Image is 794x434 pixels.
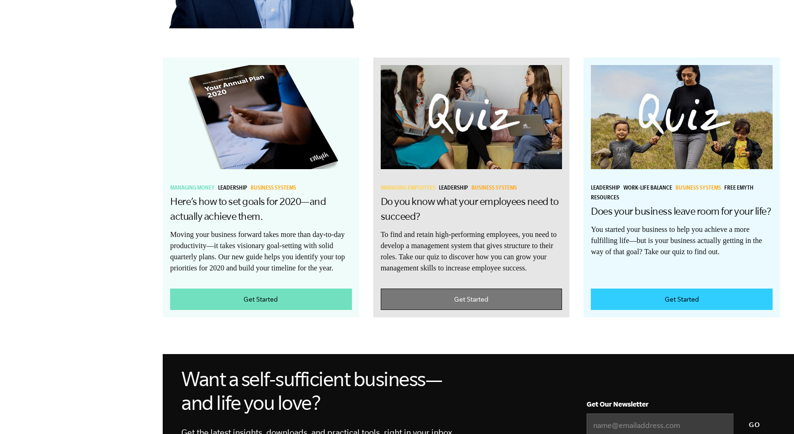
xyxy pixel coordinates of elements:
span: Leadership [218,185,247,192]
img: tab_keywords_by_traffic_grey.svg [93,54,100,61]
a: Get Started [591,289,773,310]
img: room-for-life-quiz [591,57,773,178]
span: Get Our Newsletter [587,400,648,408]
a: Leadership [439,185,471,192]
a: Business Systems [675,185,724,192]
h2: Want a self-sufficient business—and life you love? [181,367,573,414]
div: Keywords by Traffic [103,55,157,61]
a: Get Started [170,289,352,310]
iframe: Chat Widget [748,389,794,434]
p: Moving your business forward takes more than day-to-day productivity—it takes visionary goal-sett... [170,229,352,274]
img: management-quiz [381,57,562,178]
span: Business Systems [675,185,721,192]
span: Leadership [591,185,620,192]
span: Business Systems [471,185,517,192]
span: Managing Employees [381,185,436,192]
span: Business Systems [251,185,296,192]
a: Leadership [218,185,251,192]
img: guide-annual-plan-2020-content-hub-feature [170,56,352,177]
span: Managing Money [170,185,215,192]
a: Managing Money [170,185,218,192]
a: Business Systems [251,185,299,192]
p: To find and retain high-performing employees, you need to develop a management system that gives ... [381,229,562,274]
a: Managing Employees [381,185,439,192]
img: tab_domain_overview_orange.svg [25,54,33,61]
a: Here’s how to set goals for 2020—and actually achieve them. [170,196,326,222]
div: Domain: [DOMAIN_NAME] [24,24,102,32]
a: Do you know what your employees need to succeed? [381,196,559,222]
a: Leadership [591,185,623,192]
a: Get Started [381,289,562,310]
span: Work-Life Balance [623,185,672,192]
a: Business Systems [471,185,520,192]
div: Domain Overview [35,55,83,61]
a: Free EMyth Resources [591,185,754,202]
span: Leadership [439,185,468,192]
p: You started your business to help you achieve a more fulfilling life—but is your business actuall... [591,224,773,257]
a: Work-Life Balance [623,185,675,192]
a: Does your business leave room for your life? [591,205,771,217]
